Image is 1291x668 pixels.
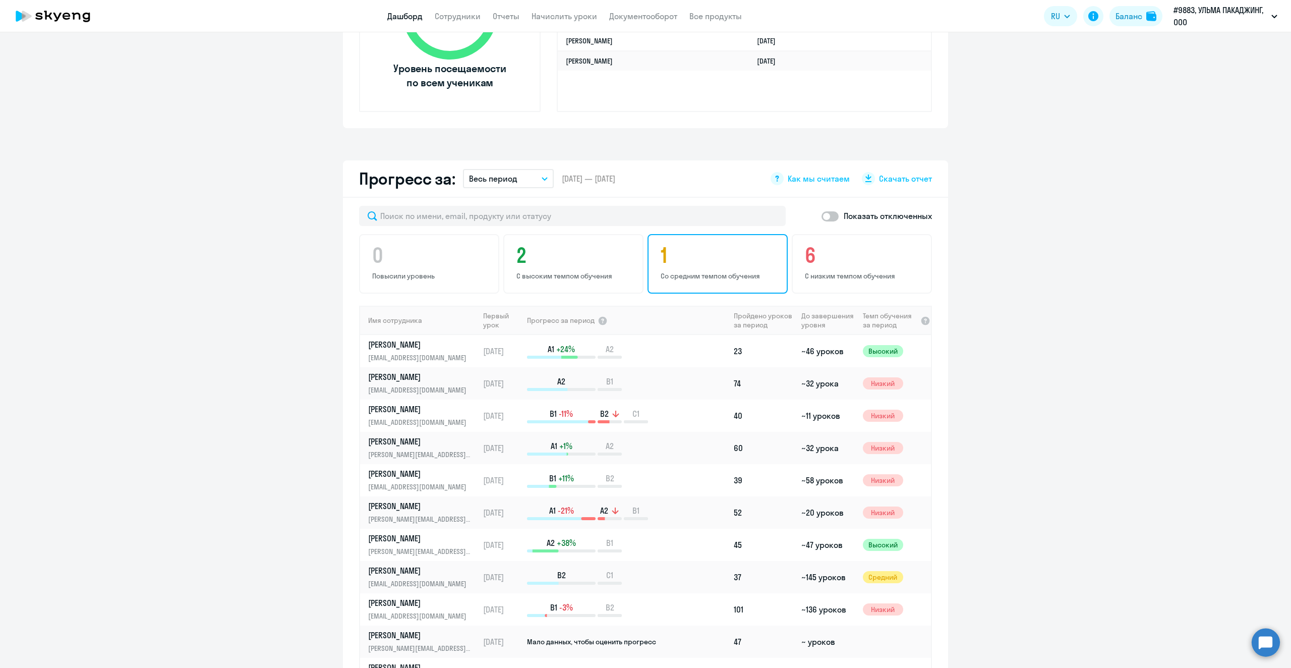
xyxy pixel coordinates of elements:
[368,500,479,525] a: [PERSON_NAME][PERSON_NAME][EMAIL_ADDRESS][DOMAIN_NAME]
[469,173,517,185] p: Весь период
[797,367,858,400] td: ~32 урока
[368,468,479,492] a: [PERSON_NAME][EMAIL_ADDRESS][DOMAIN_NAME]
[516,271,633,281] p: С высоким темпом обучения
[516,243,633,267] h4: 2
[368,404,472,415] p: [PERSON_NAME]
[556,344,575,355] span: +24%
[392,62,508,90] span: Уровень посещаемости по всем ученикам
[479,400,526,432] td: [DATE]
[606,376,613,387] span: B1
[1051,10,1060,22] span: RU
[479,306,526,335] th: Первый урок
[368,610,472,622] p: [EMAIL_ADDRESS][DOMAIN_NAME]
[863,311,917,329] span: Темп обучения за период
[368,371,472,382] p: [PERSON_NAME]
[606,537,613,548] span: B1
[730,335,797,367] td: 23
[797,306,858,335] th: До завершения уровня
[730,306,797,335] th: Пройдено уроков за период
[549,473,556,484] span: B1
[879,173,932,184] span: Скачать отчет
[797,432,858,464] td: ~32 урока
[368,533,472,544] p: [PERSON_NAME]
[479,432,526,464] td: [DATE]
[387,11,423,21] a: Дашборд
[606,344,614,355] span: A2
[757,57,784,66] a: [DATE]
[463,169,554,188] button: Весь период
[844,210,932,222] p: Показать отключенных
[730,496,797,529] td: 52
[632,505,639,516] span: B1
[368,468,472,479] p: [PERSON_NAME]
[863,474,903,486] span: Низкий
[368,339,479,363] a: [PERSON_NAME][EMAIL_ADDRESS][DOMAIN_NAME]
[606,570,613,581] span: C1
[527,637,656,646] span: Мало данных, чтобы оценить прогресс
[797,335,858,367] td: ~46 уроков
[559,440,572,452] span: +1%
[797,400,858,432] td: ~11 уроков
[805,271,922,281] p: С низким темпом обучения
[1146,11,1156,21] img: balance
[797,626,858,658] td: ~ уроков
[532,11,597,21] a: Начислить уроки
[559,602,573,613] span: -3%
[632,408,639,419] span: C1
[1168,4,1282,28] button: #9883, УЛЬМА ПАКАДЖИНГ, ООО
[368,339,472,350] p: [PERSON_NAME]
[368,352,472,363] p: [EMAIL_ADDRESS][DOMAIN_NAME]
[359,169,455,189] h2: Прогресс за:
[550,408,557,419] span: B1
[863,442,903,454] span: Низкий
[600,505,608,516] span: A2
[435,11,481,21] a: Сотрудники
[550,602,557,613] span: B1
[479,593,526,626] td: [DATE]
[368,630,479,654] a: [PERSON_NAME][PERSON_NAME][EMAIL_ADDRESS][DOMAIN_NAME]
[863,377,903,389] span: Низкий
[757,36,784,45] a: [DATE]
[368,449,472,460] p: [PERSON_NAME][EMAIL_ADDRESS][DOMAIN_NAME]
[479,335,526,367] td: [DATE]
[368,436,472,447] p: [PERSON_NAME]
[368,500,472,512] p: [PERSON_NAME]
[863,603,903,616] span: Низкий
[1109,6,1162,26] button: Балансbalance
[368,546,472,557] p: [PERSON_NAME][EMAIL_ADDRESS][DOMAIN_NAME]
[606,602,614,613] span: B2
[360,306,479,335] th: Имя сотрудника
[562,173,615,184] span: [DATE] — [DATE]
[730,400,797,432] td: 40
[730,626,797,658] td: 47
[479,367,526,400] td: [DATE]
[368,643,472,654] p: [PERSON_NAME][EMAIL_ADDRESS][DOMAIN_NAME]
[493,11,519,21] a: Отчеты
[479,496,526,529] td: [DATE]
[368,404,479,428] a: [PERSON_NAME][EMAIL_ADDRESS][DOMAIN_NAME]
[479,464,526,496] td: [DATE]
[479,529,526,561] td: [DATE]
[730,593,797,626] td: 101
[797,561,858,593] td: ~145 уроков
[863,345,903,357] span: Высокий
[730,464,797,496] td: 39
[797,529,858,561] td: ~47 уроков
[559,408,573,419] span: -11%
[368,630,472,641] p: [PERSON_NAME]
[730,367,797,400] td: 74
[479,626,526,658] td: [DATE]
[797,496,858,529] td: ~20 уроков
[1044,6,1077,26] button: RU
[661,243,778,267] h4: 1
[368,597,472,608] p: [PERSON_NAME]
[359,206,786,226] input: Поиск по имени, email, продукту или статусу
[600,408,609,419] span: B2
[566,36,613,45] a: [PERSON_NAME]
[549,505,556,516] span: A1
[606,473,614,484] span: B2
[558,505,574,516] span: -21%
[863,507,903,519] span: Низкий
[368,533,479,557] a: [PERSON_NAME][PERSON_NAME][EMAIL_ADDRESS][DOMAIN_NAME]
